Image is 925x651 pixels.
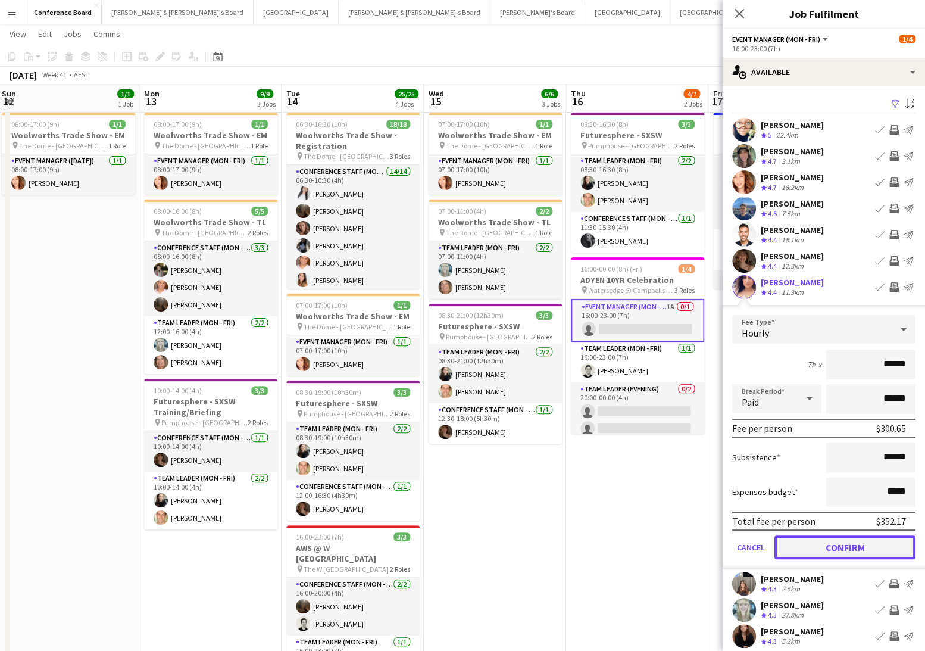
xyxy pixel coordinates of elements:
app-card-role: Conference Staff (Mon - Fri)2/216:00-20:00 (4h)[PERSON_NAME][PERSON_NAME] [286,578,420,636]
div: 16:00-00:00 (8h) (Fri)1/4ADYEN 10YR Celebration Watersedge @ Campbells Stores - The Rocks3 RolesE... [571,257,704,434]
app-card-role: Team Leader (Mon - Fri)2/212:00-16:00 (4h)[PERSON_NAME][PERSON_NAME] [144,316,277,374]
span: 2 Roles [532,332,552,341]
button: [GEOGRAPHIC_DATA] [254,1,339,24]
span: 2 Roles [390,409,410,418]
span: 3/3 [536,311,552,320]
app-job-card: 16:45-00:00 (7h15m) (Sat)4/5eToro Event [GEOGRAPHIC_DATA] - [GEOGRAPHIC_DATA]3 RolesConference St... [713,113,846,289]
span: 4.4 [768,288,777,297]
div: Fee per person [732,422,792,434]
span: The Dome - [GEOGRAPHIC_DATA] [161,228,248,237]
span: The Dome - [GEOGRAPHIC_DATA] [446,228,535,237]
span: 2/2 [536,207,552,216]
div: 18.2km [779,183,806,193]
span: Wed [429,88,444,99]
span: 08:00-17:00 (9h) [154,120,202,129]
div: 4 Jobs [395,99,418,108]
span: 08:00-17:00 (9h) [11,120,60,129]
app-card-role: Team Leader (Mon - Fri)2/207:00-11:00 (4h)[PERSON_NAME][PERSON_NAME] [429,241,562,299]
app-card-role: Team Leader (Mon - Fri)1/116:45-00:00 (7h15m)[PERSON_NAME] [713,229,846,270]
span: 16:00-23:00 (7h) [296,532,344,541]
span: Comms [93,29,120,39]
app-card-role: Conference Staff (Mon - Fri)3/308:00-16:00 (8h)[PERSON_NAME][PERSON_NAME][PERSON_NAME] [144,241,277,316]
h3: Woolworths Trade Show - TL [144,217,277,228]
span: 1/1 [251,120,268,129]
app-job-card: 07:00-17:00 (10h)1/1Woolworths Trade Show - EM The Dome - [GEOGRAPHIC_DATA]1 RoleEvent Manager (M... [286,294,420,376]
span: 1/1 [393,301,410,310]
h3: Job Fulfilment [723,6,925,21]
a: View [5,26,31,42]
h3: Woolworths Trade Show - Registration [286,130,420,151]
button: Confirm [774,535,915,559]
span: The Dome - [GEOGRAPHIC_DATA] [161,141,251,150]
div: 3 Jobs [542,99,560,108]
div: 18.1km [779,235,806,245]
app-card-role: Team Leader (Mon - Fri)2/208:30-19:00 (10h30m)[PERSON_NAME][PERSON_NAME] [286,422,420,480]
app-job-card: 08:30-16:30 (8h)3/3Futuresphere - SXSW Pumphouse - [GEOGRAPHIC_DATA]2 RolesTeam Leader (Mon - Fri... [571,113,704,253]
span: 4.3 [768,584,777,593]
span: 2 Roles [248,228,268,237]
app-card-role: Conference Staff (Mon - Fri)1/118:30-00:00 (5h30m) [713,270,846,310]
span: Thu [571,88,586,99]
div: [PERSON_NAME] [761,626,824,637]
span: 07:00-17:00 (10h) [296,301,348,310]
div: 22.4km [774,130,801,141]
span: 25/25 [395,89,418,98]
div: Available [723,58,925,86]
button: [PERSON_NAME] & [PERSON_NAME]'s Board [339,1,490,24]
span: 2 Roles [674,141,695,150]
span: 08:00-16:00 (8h) [154,207,202,216]
span: 07:00-17:00 (10h) [438,120,490,129]
span: 4.7 [768,157,777,166]
app-job-card: 07:00-17:00 (10h)1/1Woolworths Trade Show - EM The Dome - [GEOGRAPHIC_DATA]1 RoleEvent Manager (M... [429,113,562,195]
app-card-role: Team Leader (Mon - Fri)2/208:30-16:30 (8h)[PERSON_NAME][PERSON_NAME] [571,154,704,212]
div: 12.3km [779,261,806,272]
span: Paid [742,396,759,408]
div: 16:00-23:00 (7h) [732,44,915,53]
div: [PERSON_NAME] [761,172,824,183]
a: Comms [89,26,125,42]
span: 1/1 [117,89,134,98]
span: 3/3 [393,532,410,541]
div: [DATE] [10,69,37,81]
app-card-role: Event Manager (Mon - Fri)1A0/116:00-23:00 (7h) [571,299,704,342]
span: 13 [142,95,160,108]
div: $300.65 [876,422,906,434]
span: 3/3 [678,120,695,129]
div: AEST [74,70,89,79]
span: 08:30-19:00 (10h30m) [296,388,361,397]
div: [PERSON_NAME] [761,600,824,610]
button: [PERSON_NAME] & [PERSON_NAME]'s Board [102,1,254,24]
div: [PERSON_NAME] [761,225,824,235]
button: [GEOGRAPHIC_DATA] [585,1,670,24]
button: Cancel [732,535,770,559]
span: 3/3 [393,388,410,397]
h3: Futuresphere - SXSW [571,130,704,141]
app-job-card: 08:00-17:00 (9h)1/1Woolworths Trade Show - EM The Dome - [GEOGRAPHIC_DATA]1 RoleEvent Manager ([D... [2,113,135,195]
button: [PERSON_NAME]'s Board [490,1,585,24]
span: Pumphouse - [GEOGRAPHIC_DATA] [161,418,248,427]
span: 9/9 [257,89,273,98]
span: Pumphouse - [GEOGRAPHIC_DATA] [304,409,390,418]
button: Event Manager (Mon - Fri) [732,35,830,43]
app-card-role: Conference Staff (Mon - Fri)14/1406:30-10:30 (4h)[PERSON_NAME][PERSON_NAME][PERSON_NAME][PERSON_N... [286,165,420,430]
app-card-role: Team Leader (Mon - Fri)2/210:00-14:00 (4h)[PERSON_NAME][PERSON_NAME] [144,472,277,529]
span: 06:30-16:30 (10h) [296,120,348,129]
div: [PERSON_NAME] [761,120,824,130]
span: 07:00-11:00 (4h) [438,207,486,216]
div: 2.5km [779,584,802,594]
div: 1 Job [118,99,133,108]
span: 1 Role [251,141,268,150]
div: 06:30-16:30 (10h)18/18Woolworths Trade Show - Registration The Dome - [GEOGRAPHIC_DATA]3 RolesCon... [286,113,420,289]
span: 2 Roles [248,418,268,427]
div: [PERSON_NAME] [761,146,824,157]
app-job-card: 07:00-11:00 (4h)2/2Woolworths Trade Show - TL The Dome - [GEOGRAPHIC_DATA]1 RoleTeam Leader (Mon ... [429,200,562,299]
span: Event Manager (Mon - Fri) [732,35,820,43]
app-card-role: Conference Staff (Mon - Fri)1/111:30-15:30 (4h)[PERSON_NAME] [571,212,704,253]
span: Mon [144,88,160,99]
span: Fri [713,88,723,99]
h3: Futuresphere - SXSW [429,321,562,332]
span: Pumphouse - [GEOGRAPHIC_DATA] [446,332,532,341]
